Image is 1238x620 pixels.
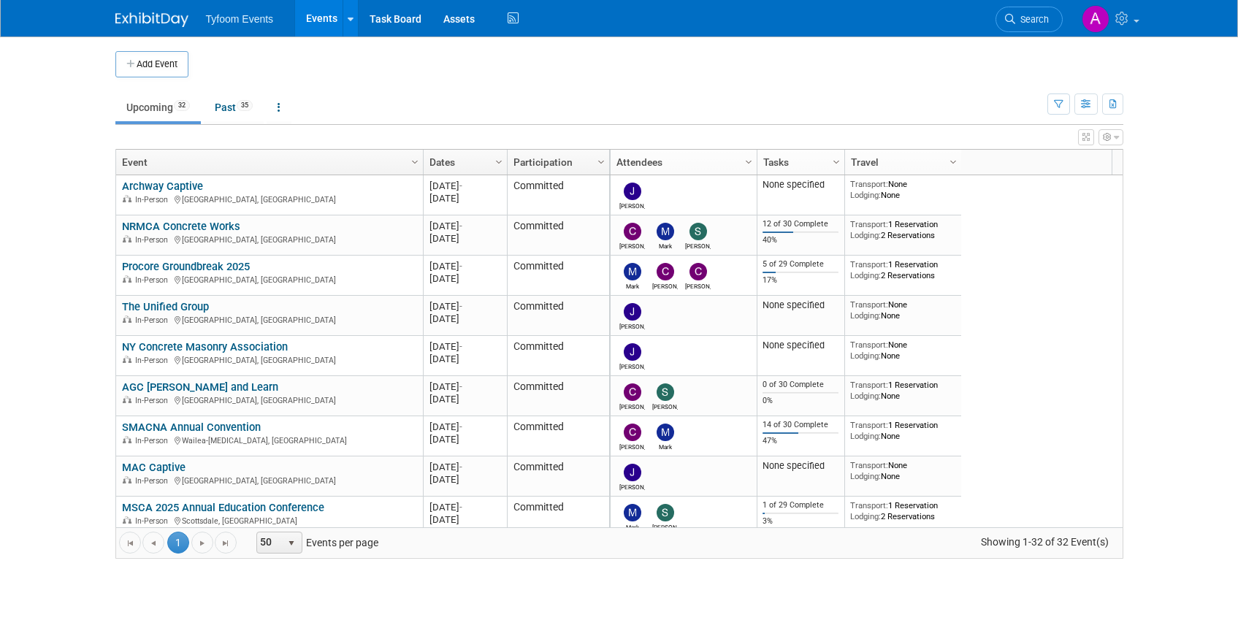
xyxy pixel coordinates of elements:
span: - [459,261,462,272]
div: 5 of 29 Complete [763,259,838,269]
span: Lodging: [850,511,881,521]
div: 1 Reservation 2 Reservations [850,500,955,521]
img: Chris Walker [624,424,641,441]
div: Steve Davis [652,521,678,531]
div: [DATE] [429,393,500,405]
div: Steve Davis [685,240,711,250]
span: Transport: [850,219,888,229]
div: [DATE] [429,421,500,433]
td: Committed [507,376,609,416]
img: ExhibitDay [115,12,188,27]
span: Transport: [850,500,888,510]
div: Corbin Nelson [619,240,645,250]
img: Jason Cuskelly [624,303,641,321]
a: MAC Captive [122,461,186,474]
a: Go to the first page [119,532,141,554]
a: SMACNA Annual Convention [122,421,261,434]
div: [DATE] [429,433,500,445]
div: [DATE] [429,340,500,353]
a: Go to the next page [191,532,213,554]
span: Search [1015,14,1049,25]
span: In-Person [135,315,172,325]
div: [DATE] [429,192,500,204]
span: In-Person [135,195,172,204]
span: In-Person [135,476,172,486]
img: In-Person Event [123,356,131,363]
div: 3% [763,516,838,527]
td: Committed [507,256,609,296]
div: [DATE] [429,220,500,232]
div: Chris Walker [619,441,645,451]
img: Mark Nelson [624,504,641,521]
a: Procore Groundbreak 2025 [122,260,250,273]
div: Chris Walker [685,280,711,290]
td: Committed [507,175,609,215]
span: Column Settings [493,156,505,168]
div: [DATE] [429,232,500,245]
a: Attendees [616,150,747,175]
img: Angie Nichols [1082,5,1109,33]
td: Committed [507,497,609,537]
td: Committed [507,215,609,256]
a: Archway Captive [122,180,203,193]
a: Dates [429,150,497,175]
span: - [459,221,462,231]
div: [GEOGRAPHIC_DATA], [GEOGRAPHIC_DATA] [122,233,416,245]
span: - [459,502,462,513]
div: None specified [763,340,838,351]
div: [GEOGRAPHIC_DATA], [GEOGRAPHIC_DATA] [122,474,416,486]
a: Column Settings [828,150,844,172]
span: In-Person [135,396,172,405]
div: [DATE] [429,300,500,313]
div: 47% [763,436,838,446]
div: 1 of 29 Complete [763,500,838,510]
a: Column Settings [945,150,961,172]
span: select [286,537,297,549]
span: - [459,341,462,352]
span: - [459,421,462,432]
div: Corbin Nelson [652,280,678,290]
div: [DATE] [429,313,500,325]
div: 1 Reservation 2 Reservations [850,259,955,280]
td: Committed [507,336,609,376]
div: [DATE] [429,501,500,513]
span: - [459,301,462,312]
div: [GEOGRAPHIC_DATA], [GEOGRAPHIC_DATA] [122,313,416,326]
div: 0% [763,396,838,406]
a: Go to the last page [215,532,237,554]
div: None specified [763,179,838,191]
span: Go to the first page [124,537,136,549]
img: In-Person Event [123,436,131,443]
div: [DATE] [429,380,500,393]
a: MSCA 2025 Annual Education Conference [122,501,324,514]
div: None None [850,179,955,200]
a: Event [122,150,413,175]
div: Mark Nelson [652,441,678,451]
a: Column Settings [741,150,757,172]
div: Mark Nelson [619,280,645,290]
img: In-Person Event [123,235,131,242]
div: [DATE] [429,473,500,486]
div: 1 Reservation 2 Reservations [850,219,955,240]
span: Go to the last page [220,537,232,549]
a: The Unified Group [122,300,209,313]
a: Search [996,7,1063,32]
span: 35 [237,100,253,111]
a: Upcoming32 [115,93,201,121]
span: Column Settings [595,156,607,168]
span: - [459,381,462,392]
img: Steve Davis [657,504,674,521]
img: Corbin Nelson [624,223,641,240]
span: Transport: [850,380,888,390]
img: Mark Nelson [657,424,674,441]
span: - [459,462,462,472]
div: [DATE] [429,272,500,285]
img: Jason Cuskelly [624,183,641,200]
img: In-Person Event [123,195,131,202]
span: Go to the next page [196,537,208,549]
span: In-Person [135,436,172,445]
td: Committed [507,416,609,456]
span: Column Settings [947,156,959,168]
div: Jason Cuskelly [619,321,645,330]
img: In-Person Event [123,396,131,403]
